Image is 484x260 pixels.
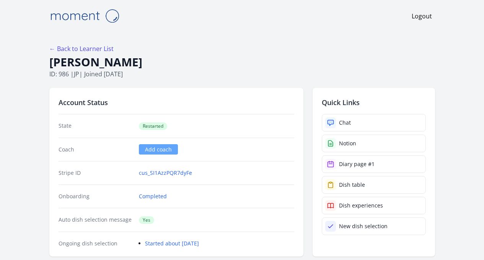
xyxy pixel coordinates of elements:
a: New dish selection [322,217,426,235]
h1: [PERSON_NAME] [49,55,435,69]
a: Logout [412,12,432,21]
p: ID: 986 | | Joined [DATE] [49,69,435,79]
div: Chat [339,119,351,127]
span: jp [74,70,79,78]
a: Diary page #1 [322,155,426,173]
span: Yes [139,216,154,224]
dt: Ongoing dish selection [59,240,133,247]
span: Restarted [139,122,167,130]
a: Notion [322,135,426,152]
dt: Stripe ID [59,169,133,177]
dt: Auto dish selection message [59,216,133,224]
div: New dish selection [339,222,388,230]
a: Chat [322,114,426,132]
a: Started about [DATE] [145,240,199,247]
div: Notion [339,140,356,147]
a: Add coach [139,144,178,155]
h2: Quick Links [322,97,426,108]
a: Dish table [322,176,426,194]
div: Diary page #1 [339,160,375,168]
dt: State [59,122,133,130]
a: ← Back to Learner List [49,44,114,53]
h2: Account Status [59,97,294,108]
div: Dish experiences [339,202,383,209]
dt: Coach [59,146,133,153]
a: Completed [139,193,167,200]
img: Moment [46,6,123,26]
a: Dish experiences [322,197,426,214]
a: cus_SI1AzzPQR7dyFe [139,169,192,177]
div: Dish table [339,181,365,189]
dt: Onboarding [59,193,133,200]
